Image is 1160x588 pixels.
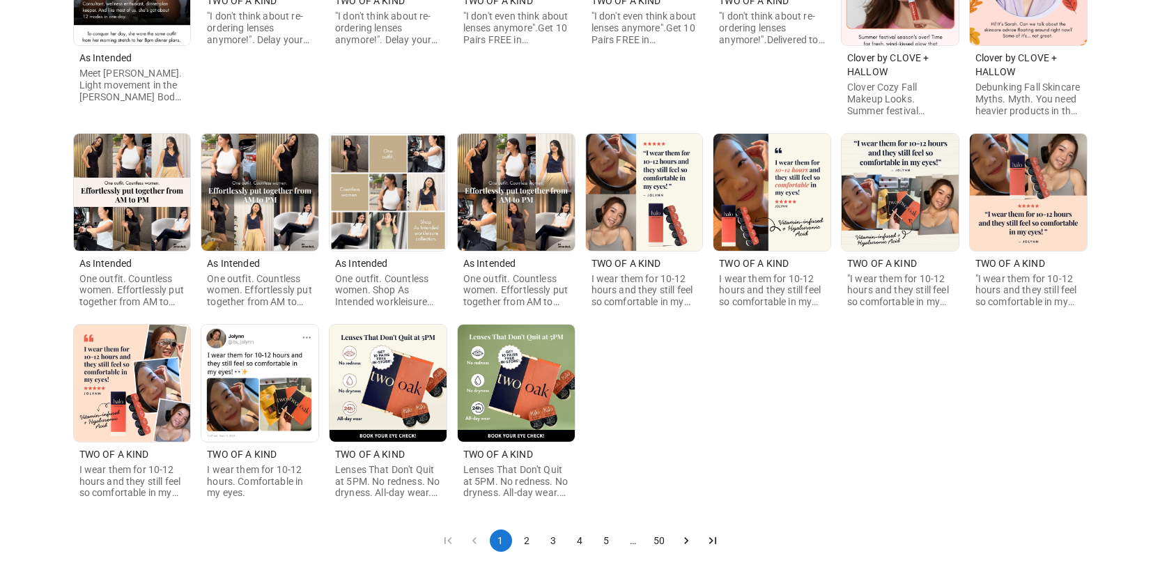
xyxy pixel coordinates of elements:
[463,258,516,269] span: As Intended
[207,258,260,269] span: As Intended
[490,529,512,552] button: page 1
[591,10,697,104] span: "I don't even think about lenses anymore".Get 10 Pairs FREE in store!.Delay your next order.Skip ...
[335,464,440,534] span: Lenses That Don't Quit at 5PM. No redness. No dryness. All-day wear. Get 10 pairs free in-store. ...
[675,529,697,552] button: Go to next page
[713,134,830,251] img: Image
[847,52,929,77] span: Clover by CLOVE + HALLOW
[719,273,821,331] span: I wear them for 10-12 hours and they still feel so comfortable in my eyes. Vitamin-infused + Hyal...
[330,325,447,442] img: Image
[975,258,1045,269] span: TWO OF A KIND
[74,134,191,251] img: Image
[702,529,724,552] button: Go to last page
[335,273,433,319] span: One outfit. Countless women. Shop As Intended workleisure collection.
[435,529,726,552] nav: pagination navigation
[842,134,959,251] img: Image
[330,134,447,251] img: Image
[463,464,568,534] span: Lenses That Don't Quit at 5PM. No redness. No dryness. All-day wear. GET 10 PAIRS FREE IN-STORE! ...
[207,449,277,460] span: TWO OF A KIND
[79,464,182,522] span: I wear them for 10-12 hours and they still feel so comfortable in my eyes. Vitamin-infused + Hyal...
[79,449,149,460] span: TWO OF A KIND
[596,529,618,552] button: Go to page 5
[74,325,191,442] img: Image
[207,464,303,499] span: I wear them for 10-12 hours. Comfortable in my eyes.
[201,325,318,442] img: Image
[975,82,1080,292] span: Debunking Fall Skincare Myths. Myth. You need heavier products in the colder months. Reality. Hea...
[335,449,405,460] span: TWO OF A KIND
[79,52,132,63] span: As Intended
[569,529,591,552] button: Go to page 4
[847,258,917,269] span: TWO OF A KIND
[335,10,440,80] span: "I don't think about re-ordering lenses anymore!". Delay your next order. Skip any month. Cancel ...
[201,134,318,251] img: Image
[463,273,568,319] span: One outfit. Countless women. Effortlessly put together from AM to PM. As intended.
[975,273,1077,319] span: "I wear them for 10-12 hours and they still feel so comfortable in my eyes!"
[79,273,184,319] span: One outfit. Countless women. Effortlessly put together from AM to PM.
[586,134,703,251] img: Image
[591,258,661,269] span: TWO OF A KIND
[207,10,310,92] span: "I don't think about re-ordering lenses anymore!". Delay your next order. Cancel anytime. Skip an...
[719,10,824,104] span: "I don't think about re-ordering lenses anymore!".Delivered to your DOOR!.Delay your next order.S...
[847,82,953,245] span: Clover Cozy Fall Makeup Looks. Summer festival season's over. Time for fresh, wind-kissed glow. S...
[970,134,1087,251] img: Image
[79,258,132,269] span: As Intended
[719,258,789,269] span: TWO OF A KIND
[516,529,539,552] button: Go to page 2
[975,52,1058,77] span: Clover by CLOVE + HALLOW
[591,273,693,319] span: I wear them for 10-12 hours and they still feel so comfortable in my eyes.
[79,68,185,231] span: Meet [PERSON_NAME]. Light movement in the [PERSON_NAME] Body and AXEL Cigarette Pants. Quick groc...
[847,273,949,331] span: "I wear them for 10-12 hours and they still feel so comfortable in my eyes!".Vitamin-infused + Hy...
[458,134,575,251] img: Image
[207,273,311,319] span: One outfit. Countless women. Effortlessly put together from AM to PM.
[649,529,671,552] button: Go to page 50
[463,449,533,460] span: TWO OF A KIND
[622,534,644,548] div: …
[463,10,569,104] span: "I don't even think about lenses anymore".Get 10 Pairs FREE in store!.Delay your next order.Skip ...
[543,529,565,552] button: Go to page 3
[458,325,575,442] img: Image
[335,258,388,269] span: As Intended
